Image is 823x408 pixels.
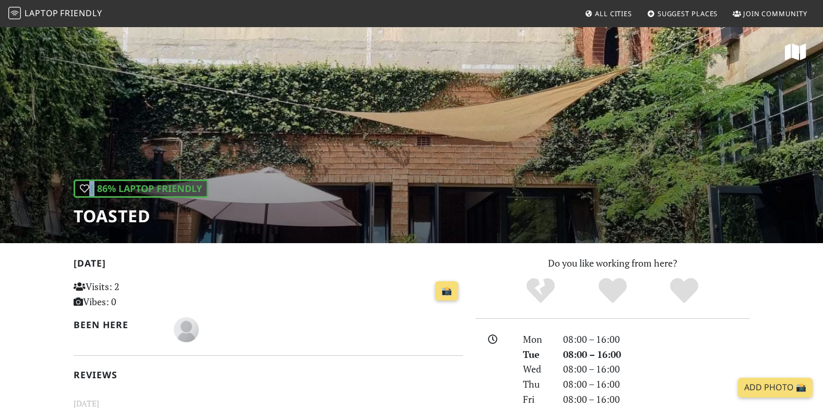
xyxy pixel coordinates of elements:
[174,317,199,342] img: blank-535327c66bd565773addf3077783bbfce4b00ec00e9fd257753287c682c7fa38.png
[505,277,577,305] div: No
[8,5,102,23] a: LaptopFriendly LaptopFriendly
[517,362,556,377] div: Wed
[729,4,812,23] a: Join Community
[517,377,556,392] div: Thu
[648,277,720,305] div: Definitely!
[74,206,208,226] h1: Toasted
[557,362,756,377] div: 08:00 – 16:00
[557,347,756,362] div: 08:00 – 16:00
[595,9,632,18] span: All Cities
[74,279,195,309] p: Visits: 2 Vibes: 0
[557,392,756,407] div: 08:00 – 16:00
[577,277,649,305] div: Yes
[8,7,21,19] img: LaptopFriendly
[658,9,718,18] span: Suggest Places
[174,322,199,335] span: Jordan Sher
[738,378,813,398] a: Add Photo 📸
[557,377,756,392] div: 08:00 – 16:00
[517,332,556,347] div: Mon
[74,369,463,380] h2: Reviews
[643,4,722,23] a: Suggest Places
[557,332,756,347] div: 08:00 – 16:00
[743,9,807,18] span: Join Community
[475,256,750,271] p: Do you like working from here?
[580,4,636,23] a: All Cities
[60,7,102,19] span: Friendly
[25,7,58,19] span: Laptop
[74,179,208,198] div: | 86% Laptop Friendly
[74,258,463,273] h2: [DATE]
[517,347,556,362] div: Tue
[74,319,162,330] h2: Been here
[435,281,458,301] a: 📸
[517,392,556,407] div: Fri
